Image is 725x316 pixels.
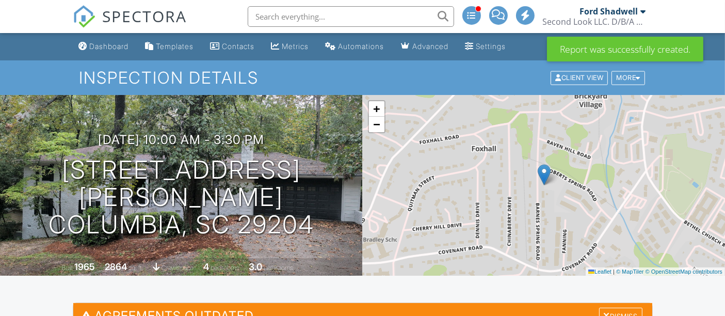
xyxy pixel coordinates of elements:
[98,133,264,147] h3: [DATE] 10:00 am - 3:30 pm
[369,101,384,117] a: Zoom in
[369,117,384,132] a: Zoom out
[588,268,611,275] a: Leaflet
[156,42,194,51] div: Templates
[267,37,313,56] a: Metrics
[397,37,453,56] a: Advanced
[550,73,610,81] a: Client View
[141,37,198,56] a: Templates
[248,6,454,27] input: Search everything...
[580,6,638,17] div: Ford Shadwell
[413,42,449,51] div: Advanced
[547,37,703,61] div: Report was successfully created.
[646,268,722,275] a: © OpenStreetMap contributors
[373,118,380,131] span: −
[461,37,510,56] a: Settings
[128,264,143,272] span: sq. ft.
[339,42,384,51] div: Automations
[538,164,551,185] img: Marker
[476,42,506,51] div: Settings
[162,264,194,272] span: crawlspace
[551,71,608,85] div: Client View
[373,102,380,115] span: +
[79,69,646,87] h1: Inspection Details
[61,264,73,272] span: Built
[321,37,389,56] a: Automations (Advanced)
[90,42,129,51] div: Dashboard
[73,14,187,36] a: SPECTORA
[222,42,255,51] div: Contacts
[613,268,615,275] span: |
[17,156,346,238] h1: [STREET_ADDRESS][PERSON_NAME] Columbia, SC 29204
[74,261,95,272] div: 1965
[73,5,95,28] img: The Best Home Inspection Software - Spectora
[616,268,644,275] a: © MapTiler
[211,264,239,272] span: bedrooms
[249,261,262,272] div: 3.0
[264,264,293,272] span: bathrooms
[611,71,645,85] div: More
[105,261,127,272] div: 2864
[543,17,646,27] div: Second Look LLC. D/B/A National Property Inspections
[206,37,259,56] a: Contacts
[282,42,309,51] div: Metrics
[75,37,133,56] a: Dashboard
[103,5,187,27] span: SPECTORA
[203,261,209,272] div: 4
